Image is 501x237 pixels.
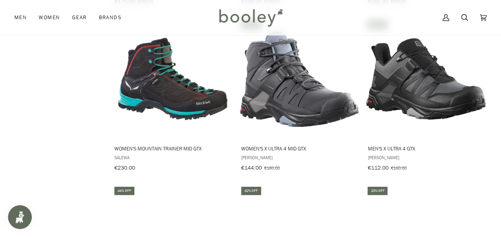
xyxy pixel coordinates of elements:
span: €112.00 [367,164,388,172]
a: Women's X Ultra 4 Mid GTX [240,19,359,174]
span: €180.00 [264,164,280,171]
div: 44% off [114,186,134,195]
img: Salomon Men's X Ultra 4 GTX Magnet / Black / Monument - Booley Galway [366,19,485,138]
span: Men [14,14,27,22]
img: Salewa Women's Mountain Trainer Mid GTX Magnet / Viridian Green - Booley Galway [113,19,232,138]
img: Salomon Women's X Ultra 4 Mid GTX Magnet / Black / Zen Blue - Booley Galway [240,19,359,138]
a: Women's Mountain Trainer Mid GTX [113,19,232,174]
span: Men's X Ultra 4 GTX [367,145,484,152]
div: 20% off [367,186,387,195]
span: €144.00 [241,164,262,172]
a: Men's X Ultra 4 GTX [366,19,485,174]
span: Women [39,14,60,22]
span: Brands [98,14,122,22]
span: Gear [72,14,87,22]
span: [PERSON_NAME] [241,154,358,161]
div: 32% off [241,186,261,195]
span: €160.00 [391,164,406,171]
span: [PERSON_NAME] [367,154,484,161]
img: Booley [216,6,285,29]
span: Women's Mountain Trainer Mid GTX [114,145,231,152]
span: Women's X Ultra 4 Mid GTX [241,145,358,152]
span: Salewa [114,154,231,161]
iframe: Button to open loyalty program pop-up [8,205,32,229]
span: €230.00 [114,164,135,172]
